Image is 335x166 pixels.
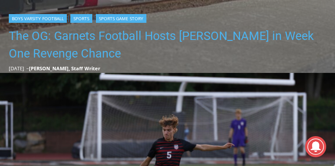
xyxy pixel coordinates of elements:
[96,14,146,23] a: Sports Game Story
[9,12,331,23] div: | |
[26,65,29,72] span: –
[9,14,67,23] a: Boys Varsity Football
[70,14,92,23] a: Sports
[29,65,100,72] a: [PERSON_NAME], Staff Writer
[9,27,331,62] a: The OG: Garnets Football Hosts [PERSON_NAME] in Week One Revenge Chance
[9,65,24,72] time: [DATE]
